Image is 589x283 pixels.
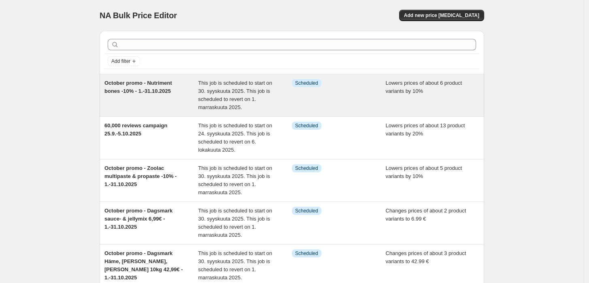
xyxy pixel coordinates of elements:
span: Scheduled [295,80,318,86]
span: Scheduled [295,208,318,214]
span: This job is scheduled to start on 30. syyskuuta 2025. This job is scheduled to revert on 1. marra... [198,80,272,110]
span: October promo - Dagsmark sauce- & jellymix 6,99€ - 1.-31.10.2025 [104,208,172,230]
span: October promo - Zoolac multipaste & propaste -10% - 1.-31.10.2025 [104,165,176,187]
span: Scheduled [295,165,318,172]
span: Add filter [111,58,130,64]
span: This job is scheduled to start on 30. syyskuuta 2025. This job is scheduled to revert on 1. marra... [198,208,272,238]
button: Add new price [MEDICAL_DATA] [399,10,484,21]
span: Lowers prices of about 13 product variants by 20% [386,122,465,137]
span: Scheduled [295,122,318,129]
span: October promo - Dagsmark Häme, [PERSON_NAME], [PERSON_NAME] 10kg 42,99€ - 1.-31.10.2025 [104,250,183,281]
span: NA Bulk Price Editor [100,11,177,20]
span: Lowers prices of about 5 product variants by 10% [386,165,462,179]
span: Lowers prices of about 6 product variants by 10% [386,80,462,94]
span: This job is scheduled to start on 30. syyskuuta 2025. This job is scheduled to revert on 1. marra... [198,165,272,195]
span: Changes prices of about 2 product variants to 6.99 € [386,208,466,222]
span: Changes prices of about 3 product variants to 42.99 € [386,250,466,264]
span: Add new price [MEDICAL_DATA] [404,12,479,19]
span: This job is scheduled to start on 24. syyskuuta 2025. This job is scheduled to revert on 6. lokak... [198,122,272,153]
button: Add filter [108,56,140,66]
span: Scheduled [295,250,318,257]
span: This job is scheduled to start on 30. syyskuuta 2025. This job is scheduled to revert on 1. marra... [198,250,272,281]
span: 60,000 reviews campaign 25.9.-5.10.2025 [104,122,167,137]
span: October promo - Nutriment bones -10% - 1.-31.10.2025 [104,80,172,94]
